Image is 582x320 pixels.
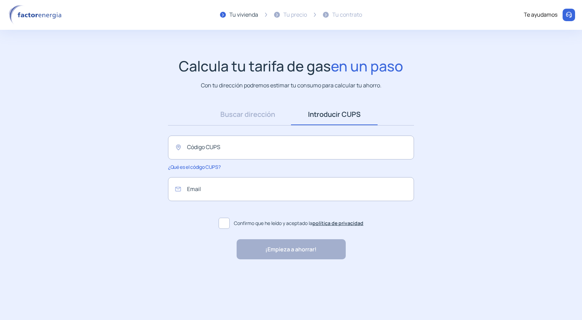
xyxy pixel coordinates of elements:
[7,5,66,25] img: logo factor
[524,10,557,19] div: Te ayudamos
[291,104,378,125] a: Introducir CUPS
[234,219,363,227] span: Confirmo que he leído y aceptado la
[204,104,291,125] a: Buscar dirección
[331,56,403,76] span: en un paso
[283,10,307,19] div: Tu precio
[179,58,403,75] h1: Calcula tu tarifa de gas
[201,81,381,90] p: Con tu dirección podremos estimar tu consumo para calcular tu ahorro.
[312,220,363,226] a: política de privacidad
[565,11,572,18] img: llamar
[332,10,362,19] div: Tu contrato
[229,10,258,19] div: Tu vivienda
[168,164,220,170] span: ¿Qué es el código CUPS?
